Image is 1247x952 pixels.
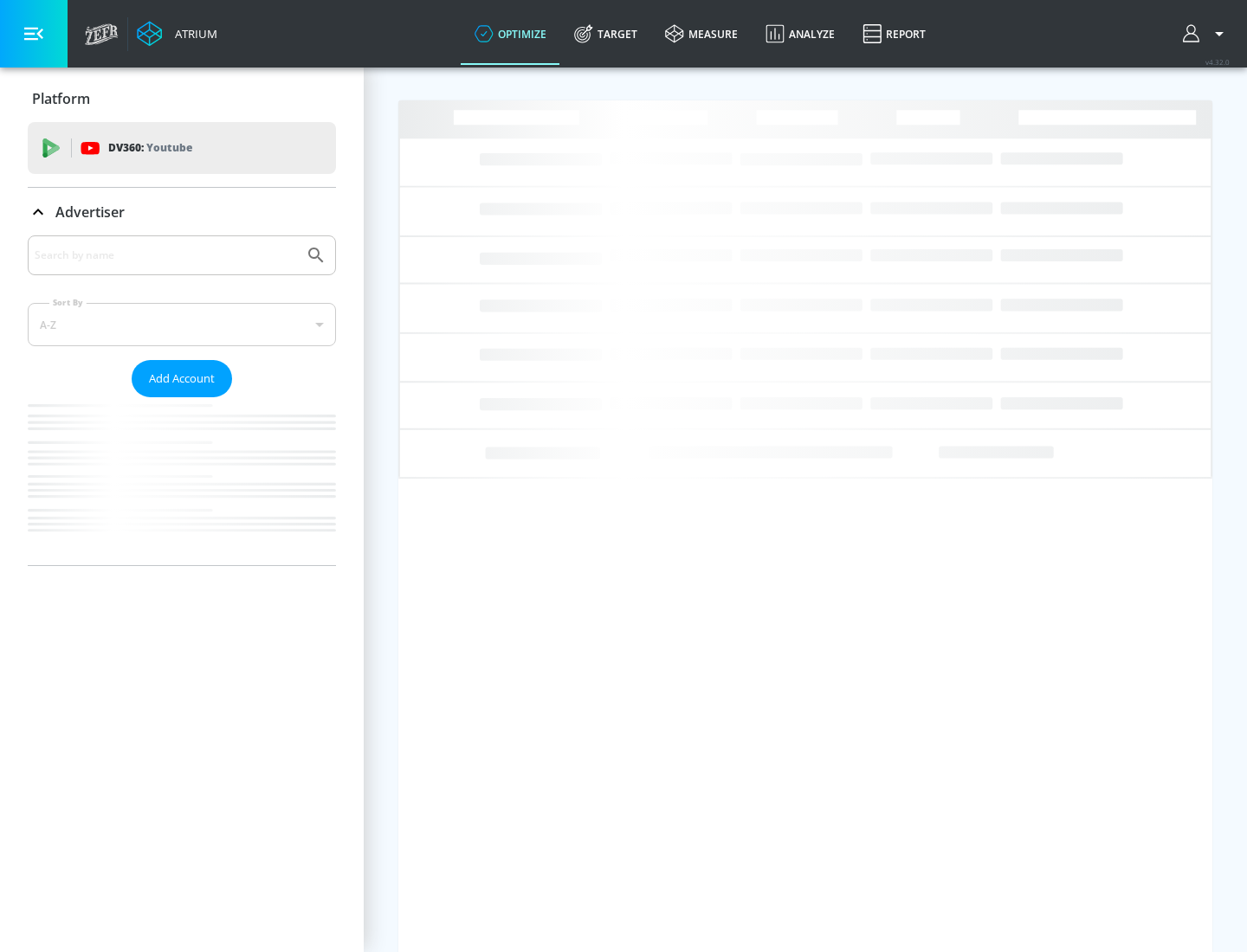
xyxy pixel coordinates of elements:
button: Add Account [132,360,232,397]
div: Advertiser [28,235,336,565]
a: Report [849,3,940,65]
label: Sort By [49,297,87,308]
a: measure [651,3,752,65]
a: Atrium [137,21,217,47]
div: A-Z [28,303,336,346]
p: Youtube [146,138,192,157]
div: DV360: Youtube [28,122,336,174]
a: Analyze [752,3,849,65]
div: Platform [28,74,336,123]
p: Platform [32,89,90,108]
p: DV360: [108,138,192,158]
nav: list of Advertiser [28,397,336,565]
div: Advertiser [28,188,336,236]
input: Search by name [35,244,297,267]
span: Add Account [149,369,215,389]
span: v 4.32.0 [1205,57,1230,67]
p: Advertiser [55,203,125,222]
a: optimize [461,3,560,65]
div: Atrium [168,26,217,42]
a: Target [560,3,651,65]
